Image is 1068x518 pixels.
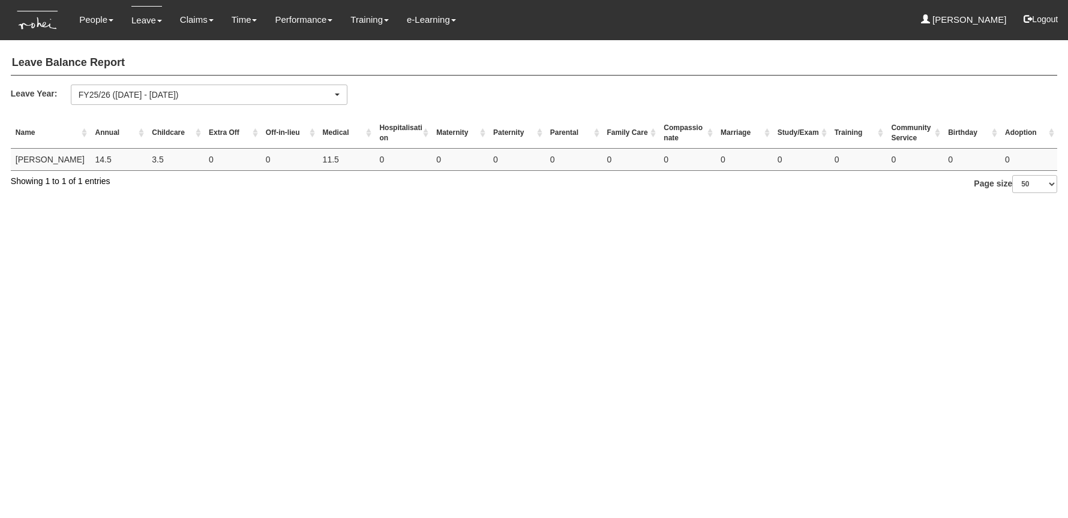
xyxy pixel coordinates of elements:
a: e-Learning [407,6,456,34]
th: Childcare : activate to sort column ascending [147,118,204,149]
iframe: chat widget [1018,470,1056,506]
th: Annual : activate to sort column ascending [90,118,147,149]
th: Marriage : activate to sort column ascending [716,118,773,149]
select: Page size [1012,175,1057,193]
th: Name : activate to sort column ascending [11,118,91,149]
td: 0 [261,149,318,171]
h4: Leave Balance Report [11,51,1057,76]
th: Adoption : activate to sort column ascending [1000,118,1057,149]
button: Logout [1015,5,1066,34]
td: 0 [204,149,261,171]
th: Hospitalisation : activate to sort column ascending [374,118,431,149]
th: Study/Exam : activate to sort column ascending [773,118,830,149]
td: 0 [659,149,716,171]
a: Leave [131,6,162,34]
th: Maternity : activate to sort column ascending [431,118,488,149]
td: 14.5 [90,149,147,171]
td: 0 [374,149,431,171]
th: Off-in-lieu : activate to sort column ascending [261,118,318,149]
th: Paternity : activate to sort column ascending [488,118,545,149]
a: Time [232,6,257,34]
td: [PERSON_NAME] [11,149,91,171]
th: Parental : activate to sort column ascending [545,118,602,149]
td: 0 [943,149,1000,171]
th: Community Service : activate to sort column ascending [886,118,943,149]
th: Birthday : activate to sort column ascending [943,118,1000,149]
div: FY25/26 ([DATE] - [DATE]) [79,89,332,101]
td: 0 [716,149,773,171]
td: 11.5 [318,149,375,171]
label: Page size [974,175,1057,193]
td: 0 [431,149,488,171]
td: 0 [1000,149,1057,171]
td: 0 [488,149,545,171]
td: 3.5 [147,149,204,171]
a: People [79,6,113,34]
td: 0 [830,149,887,171]
td: 0 [545,149,602,171]
td: 0 [886,149,943,171]
th: Extra Off : activate to sort column ascending [204,118,261,149]
td: 0 [773,149,830,171]
th: Family Care : activate to sort column ascending [602,118,659,149]
a: Training [350,6,389,34]
a: Claims [180,6,214,34]
a: [PERSON_NAME] [921,6,1007,34]
a: Performance [275,6,332,34]
th: Medical : activate to sort column ascending [318,118,375,149]
th: Compassionate : activate to sort column ascending [659,118,716,149]
label: Leave Year: [11,85,71,102]
th: Training : activate to sort column ascending [830,118,887,149]
button: FY25/26 ([DATE] - [DATE]) [71,85,347,105]
td: 0 [602,149,659,171]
